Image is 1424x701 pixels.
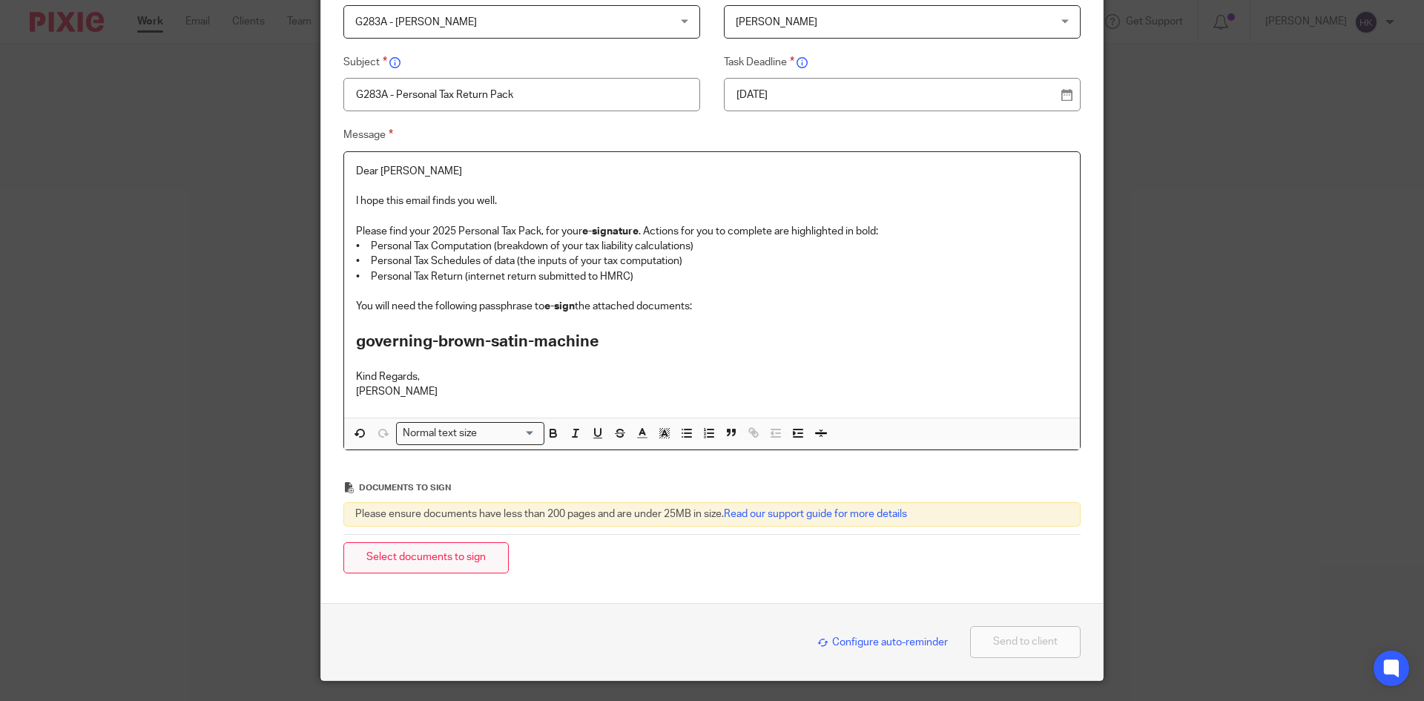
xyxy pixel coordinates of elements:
[356,239,1068,254] p: • Personal Tax Computation (breakdown of your tax liability calculations)
[970,626,1081,658] button: Send to client
[356,299,1068,314] p: You will need the following passphrase to the attached documents:
[724,57,794,68] span: Task Deadline
[582,226,639,237] strong: e-signature
[343,78,700,111] input: Insert subject
[736,88,1056,102] p: [DATE]
[359,484,451,492] span: Documents to sign
[343,57,387,68] span: Subject
[343,542,509,574] button: Select documents to sign
[343,502,1081,526] div: Please ensure documents have less than 200 pages and are under 25MB in size.
[817,637,948,648] span: Configure auto-reminder
[356,384,1068,399] p: [PERSON_NAME]
[356,194,1068,208] p: I hope this email finds you well.
[544,301,575,312] strong: e-sign
[356,369,1068,384] p: Kind Regards,
[724,509,907,519] a: Read our support guide for more details
[356,254,1068,269] p: • Personal Tax Schedules of data (the inputs of your tax computation)
[396,422,544,445] div: Search for option
[400,426,481,441] span: Normal text size
[356,224,1068,239] p: Please find your 2025 Personal Tax Pack, for your . Actions for you to complete are highlighted i...
[356,164,1068,179] p: Dear [PERSON_NAME]
[356,334,599,349] strong: governing-brown-satin-machine
[343,126,1081,144] label: Message
[355,17,477,27] span: G283A - [PERSON_NAME]
[356,269,1068,284] p: • Personal Tax Return (internet return submitted to HMRC)
[736,17,817,27] span: [PERSON_NAME]
[482,426,535,441] input: Search for option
